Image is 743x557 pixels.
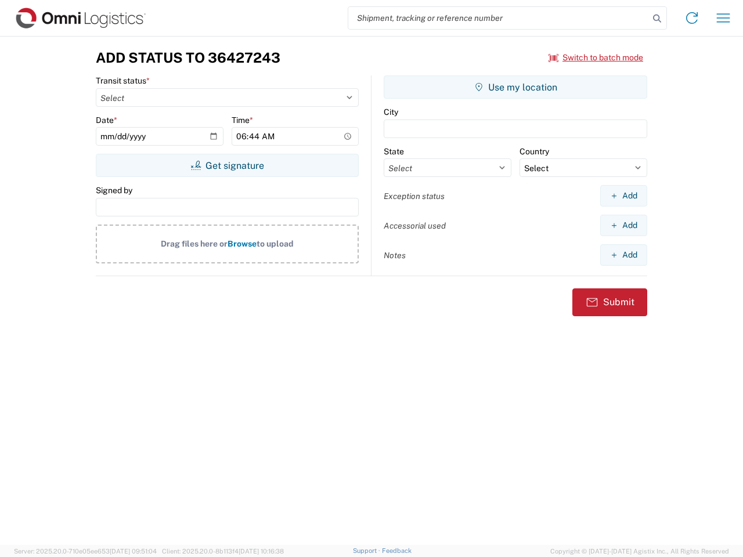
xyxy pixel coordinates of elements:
[384,250,406,261] label: Notes
[600,185,647,207] button: Add
[257,239,294,248] span: to upload
[161,239,228,248] span: Drag files here or
[110,548,157,555] span: [DATE] 09:51:04
[520,146,549,157] label: Country
[96,154,359,177] button: Get signature
[382,547,412,554] a: Feedback
[96,115,117,125] label: Date
[549,48,643,67] button: Switch to batch mode
[14,548,157,555] span: Server: 2025.20.0-710e05ee653
[96,185,132,196] label: Signed by
[239,548,284,555] span: [DATE] 10:16:38
[384,220,446,231] label: Accessorial used
[384,191,445,201] label: Exception status
[550,546,729,556] span: Copyright © [DATE]-[DATE] Agistix Inc., All Rights Reserved
[228,239,257,248] span: Browse
[353,547,382,554] a: Support
[384,107,398,117] label: City
[96,75,150,86] label: Transit status
[348,7,649,29] input: Shipment, tracking or reference number
[384,146,404,157] label: State
[96,49,280,66] h3: Add Status to 36427243
[600,244,647,266] button: Add
[572,288,647,316] button: Submit
[600,215,647,236] button: Add
[384,75,647,99] button: Use my location
[232,115,253,125] label: Time
[162,548,284,555] span: Client: 2025.20.0-8b113f4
